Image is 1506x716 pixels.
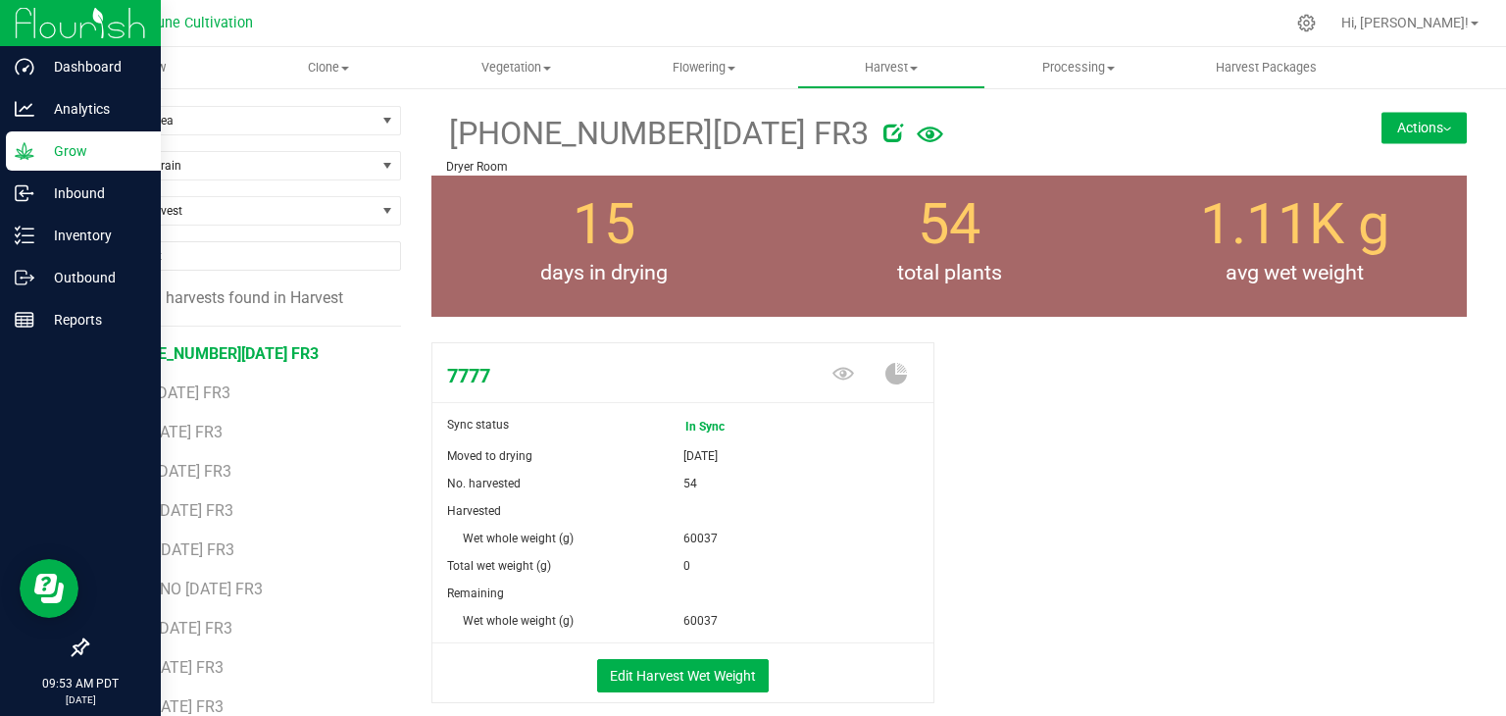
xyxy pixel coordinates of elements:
iframe: Resource center [20,559,78,618]
inline-svg: Grow [15,141,34,161]
inline-svg: Analytics [15,99,34,119]
span: In Sync [683,411,766,442]
p: 09:53 AM PDT [9,675,152,692]
span: Harvested [447,504,501,518]
p: Dryer Room [446,158,1280,176]
inline-svg: Inventory [15,226,34,245]
inline-svg: Reports [15,310,34,330]
span: Harvest Packages [1189,59,1343,77]
span: [PHONE_NUMBER][DATE] FR3 [446,110,869,158]
p: [DATE] [9,692,152,707]
span: BC50 [DATE] FR3 [112,384,230,402]
span: DDUV [DATE] FR3 [112,540,234,559]
button: Edit Harvest Wet Weight [597,659,769,692]
span: HD9 [DATE] FR3 [112,697,224,716]
span: Dune Cultivation [148,15,253,31]
p: Dashboard [34,55,152,78]
span: Wet whole weight (g) [463,614,574,628]
inline-svg: Dashboard [15,57,34,77]
span: total plants [777,258,1122,289]
a: Vegetation [423,47,610,88]
input: NO DATA FOUND [87,242,400,270]
group-info-box: Days in drying [446,176,762,317]
span: days in drying [431,258,777,289]
inline-svg: Inbound [15,183,34,203]
span: [DATE] [683,442,718,470]
span: avg wet weight [1122,258,1467,289]
inline-svg: Outbound [15,268,34,287]
p: Analytics [34,97,152,121]
span: Wet whole weight (g) [463,532,574,545]
span: Total wet weight (g) [447,559,551,573]
p: Inventory [34,224,152,247]
span: Harvest [798,59,983,77]
span: [PHONE_NUMBER][DATE] FR3 [112,344,319,363]
span: Filter by Strain [87,152,376,179]
span: Flowering [611,59,796,77]
div: 23 harvests found in Harvest [86,286,401,310]
span: Remaining [447,587,504,600]
p: Outbound [34,266,152,289]
span: select [376,107,400,134]
a: Processing [985,47,1173,88]
span: 60037 [683,525,718,552]
p: Inbound [34,181,152,205]
a: Flowering [610,47,797,88]
span: 1.11K g [1200,191,1389,257]
span: Hi, [PERSON_NAME]! [1341,15,1469,30]
span: Vegetation [424,59,609,77]
p: Grow [34,139,152,163]
span: GO27 [DATE] FR3 [112,619,232,638]
group-info-box: Total number of plants [791,176,1107,317]
span: GG x GNO [DATE] FR3 [112,580,263,598]
span: Clone [235,59,421,77]
span: In Sync [685,413,764,440]
span: Sync status [447,418,509,432]
span: Filter by area [87,107,376,134]
span: 60037 [683,607,718,635]
span: BEN [DATE] FR3 [112,423,223,441]
span: 54 [918,191,980,257]
p: Reports [34,308,152,332]
a: Harvest [797,47,984,88]
span: Processing [986,59,1172,77]
span: 15 [573,191,635,257]
span: 0 [683,552,690,580]
a: Harvest Packages [1173,47,1360,88]
span: BKVA [DATE] FR3 [112,462,231,481]
a: Clone [234,47,422,88]
span: Find a Harvest [87,197,376,225]
span: HBB [DATE] FR3 [112,658,224,677]
div: Manage settings [1294,14,1319,32]
span: 7777 [432,361,765,390]
span: Moved to drying [447,449,532,463]
span: 54 [683,470,697,497]
span: DCTP [DATE] FR3 [112,501,233,520]
span: No. harvested [447,477,521,490]
group-info-box: Average wet flower weight [1136,176,1452,317]
button: Actions [1381,112,1467,143]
